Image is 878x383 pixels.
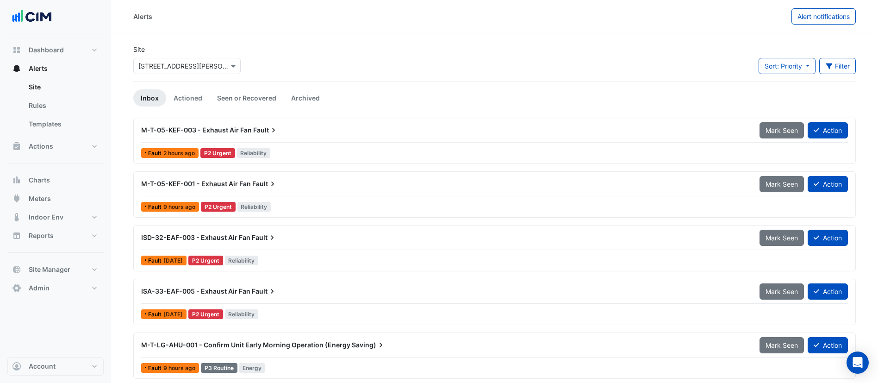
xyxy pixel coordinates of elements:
button: Sort: Priority [759,58,816,74]
span: Meters [29,194,51,203]
a: Site [21,78,104,96]
div: Alerts [7,78,104,137]
span: Mark Seen [766,180,798,188]
img: Company Logo [11,7,53,26]
span: Mark Seen [766,288,798,295]
span: Fri 12-Sep-2025 05:00 AEST [163,203,195,210]
button: Action [808,337,848,353]
span: Reliability [237,148,271,158]
span: Sort: Priority [765,62,802,70]
span: Fault [252,179,277,188]
span: ISD-32-EAF-003 - Exhaust Air Fan [141,233,250,241]
a: Seen or Recovered [210,89,284,107]
a: Rules [21,96,104,115]
span: Charts [29,176,50,185]
span: Fault [148,204,163,210]
span: Saving) [352,340,386,350]
span: Site Manager [29,265,70,274]
button: Action [808,230,848,246]
span: Fault [253,126,278,135]
button: Meters [7,189,104,208]
label: Site [133,44,145,54]
span: Mark Seen [766,126,798,134]
app-icon: Indoor Env [12,213,21,222]
app-icon: Meters [12,194,21,203]
app-icon: Reports [12,231,21,240]
span: Fri 12-Sep-2025 11:30 AEST [163,150,195,157]
span: Admin [29,283,50,293]
button: Action [808,176,848,192]
div: P2 Urgent [200,148,235,158]
div: P2 Urgent [188,309,223,319]
button: Mark Seen [760,122,804,138]
span: M-T-05-KEF-001 - Exhaust Air Fan [141,180,251,188]
button: Admin [7,279,104,297]
span: Fri 12-Sep-2025 05:15 AEST [163,364,195,371]
div: Open Intercom Messenger [847,352,869,374]
button: Dashboard [7,41,104,59]
span: Mark Seen [766,341,798,349]
span: ISA-33-EAF-005 - Exhaust Air Fan [141,287,250,295]
button: Account [7,357,104,376]
div: P3 Routine [201,363,237,373]
span: Reports [29,231,54,240]
app-icon: Alerts [12,64,21,73]
a: Archived [284,89,327,107]
app-icon: Dashboard [12,45,21,55]
span: Fault [148,365,163,371]
button: Action [808,122,848,138]
button: Site Manager [7,260,104,279]
span: Thu 24-Apr-2025 12:46 AEST [163,257,183,264]
div: P2 Urgent [188,256,223,265]
app-icon: Admin [12,283,21,293]
button: Mark Seen [760,337,804,353]
button: Indoor Env [7,208,104,226]
span: Account [29,362,56,371]
span: Fault [148,258,163,264]
a: Inbox [133,89,166,107]
span: Reliability [225,256,259,265]
app-icon: Charts [12,176,21,185]
button: Mark Seen [760,230,804,246]
div: P2 Urgent [201,202,236,212]
button: Reports [7,226,104,245]
a: Templates [21,115,104,133]
span: Reliability [237,202,271,212]
span: M-T-LG-AHU-001 - Confirm Unit Early Morning Operation (Energy [141,341,350,349]
span: Indoor Env [29,213,63,222]
button: Alerts [7,59,104,78]
span: Mon 24-Feb-2025 15:16 AEDT [163,311,183,318]
button: Filter [819,58,856,74]
app-icon: Site Manager [12,265,21,274]
span: Fault [148,151,163,156]
span: M-T-05-KEF-003 - Exhaust Air Fan [141,126,252,134]
span: Energy [239,363,266,373]
a: Actioned [166,89,210,107]
button: Actions [7,137,104,156]
span: Alerts [29,64,48,73]
span: Fault [252,233,277,242]
button: Alert notifications [791,8,856,25]
span: Actions [29,142,53,151]
button: Charts [7,171,104,189]
span: Reliability [225,309,259,319]
button: Mark Seen [760,176,804,192]
span: Fault [148,312,163,317]
span: Fault [252,287,277,296]
app-icon: Actions [12,142,21,151]
span: Mark Seen [766,234,798,242]
span: Dashboard [29,45,64,55]
span: Alert notifications [797,13,850,20]
button: Mark Seen [760,283,804,300]
div: Alerts [133,12,152,21]
button: Action [808,283,848,300]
